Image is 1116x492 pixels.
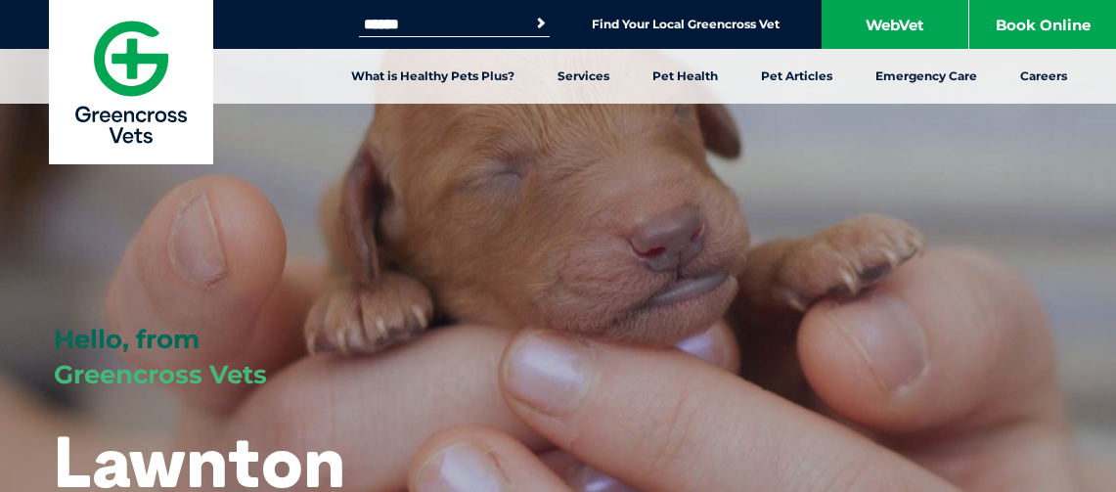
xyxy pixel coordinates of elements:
span: Greencross Vets [54,359,267,390]
a: Pet Health [631,49,739,104]
a: What is Healthy Pets Plus? [330,49,536,104]
button: Search [531,14,551,33]
a: Services [536,49,631,104]
a: Find Your Local Greencross Vet [592,17,780,32]
span: Hello, from [54,324,200,355]
a: Pet Articles [739,49,854,104]
a: Careers [999,49,1089,104]
a: Emergency Care [854,49,999,104]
